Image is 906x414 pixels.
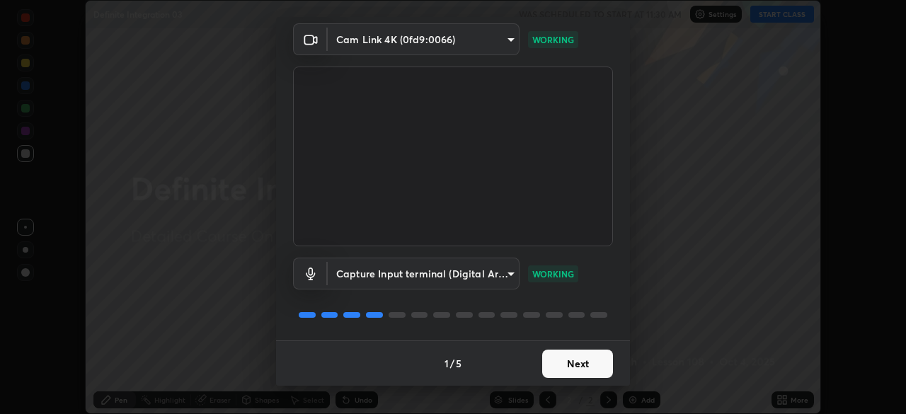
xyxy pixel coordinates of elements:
p: WORKING [532,268,574,280]
div: Cam Link 4K (0fd9:0066) [328,258,520,289]
h4: 5 [456,356,461,371]
p: WORKING [532,33,574,46]
h4: / [450,356,454,371]
button: Next [542,350,613,378]
h4: 1 [445,356,449,371]
div: Cam Link 4K (0fd9:0066) [328,23,520,55]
